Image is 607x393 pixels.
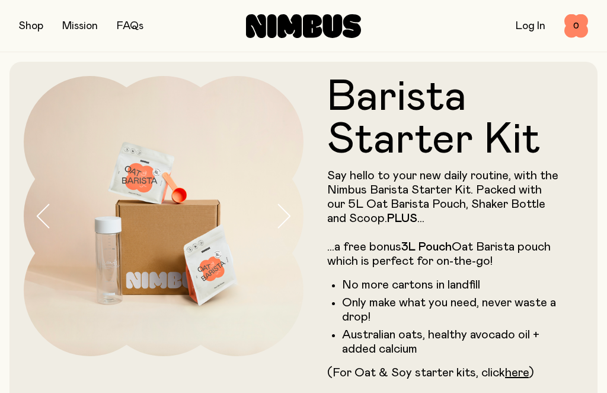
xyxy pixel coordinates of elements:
li: Only make what you need, never waste a drop! [342,296,560,324]
button: 0 [564,14,588,38]
a: Log In [516,21,545,31]
li: Australian oats, healthy avocado oil + added calcium [342,328,560,356]
a: FAQs [117,21,143,31]
h1: Barista Starter Kit [327,76,560,161]
strong: PLUS [387,213,417,224]
strong: 3L [401,241,416,253]
li: No more cartons in landfill [342,278,560,292]
a: here [505,367,529,379]
p: Say hello to your new daily routine, with the Nimbus Barista Starter Kit. Packed with our 5L Oat ... [327,169,560,268]
p: (For Oat & Soy starter kits, click ) [327,366,560,380]
a: Mission [62,21,98,31]
strong: Pouch [418,241,452,253]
